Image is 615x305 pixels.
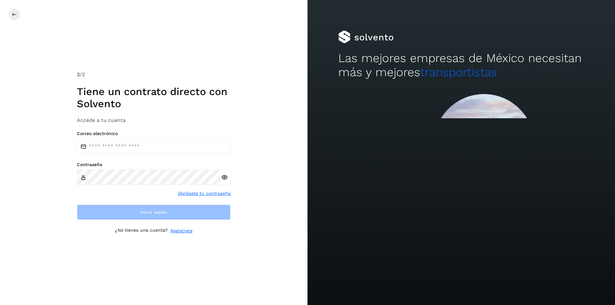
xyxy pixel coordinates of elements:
[77,205,231,220] button: Inicia sesión
[115,228,168,234] p: ¿No tienes una cuenta?
[338,51,584,80] h2: Las mejores empresas de México necesitan más y mejores
[178,190,231,197] a: Olvidaste tu contraseña
[77,162,231,167] label: Contraseña
[77,71,231,78] div: /2
[77,71,80,77] span: 2
[420,65,497,79] span: transportistas
[77,117,231,123] h3: Accede a tu cuenta
[170,228,193,234] a: Regístrate
[140,210,168,214] span: Inicia sesión
[77,131,231,136] label: Correo electrónico
[77,85,231,110] h1: Tiene un contrato directo con Solvento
